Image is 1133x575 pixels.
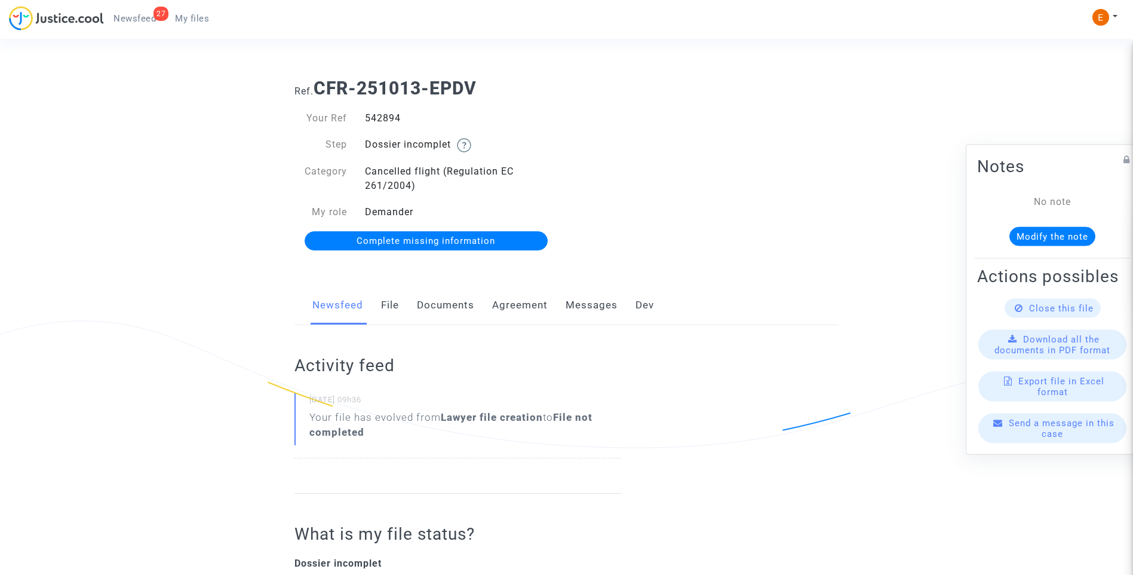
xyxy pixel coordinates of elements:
span: Close this file [1029,303,1094,314]
b: Lawyer file creation [441,411,543,423]
span: Ref. [294,85,314,97]
div: Demander [356,205,567,219]
div: 27 [153,7,168,21]
h2: Activity feed [294,355,621,376]
img: jc-logo.svg [9,6,104,30]
span: Download all the documents in PDF format [994,334,1110,356]
span: Complete missing information [357,235,495,246]
button: Modify the note [1009,227,1095,246]
span: Send a message in this case [1009,418,1114,439]
div: Dossier incomplet [356,137,567,152]
span: Newsfeed [113,13,156,24]
h2: What is my file status? [294,524,621,545]
small: [DATE] 09h36 [309,394,621,410]
a: Agreement [492,286,548,325]
div: My role [285,205,356,219]
a: Dev [635,286,654,325]
a: 27Newsfeed [104,10,165,27]
div: Cancelled flight (Regulation EC 261/2004) [356,164,567,193]
span: Export file in Excel format [1018,376,1104,397]
a: Newsfeed [312,286,363,325]
div: Category [285,164,356,193]
b: CFR-251013-EPDV [314,78,477,99]
b: File not completed [309,411,592,438]
div: No note [995,195,1110,209]
div: Your Ref [285,111,356,126]
div: Your file has evolved from to [309,410,621,440]
img: ACg8ocIeiFvHKe4dA5oeRFd_CiCnuxWUEc1A2wYhRJE3TTWt=s96-c [1092,9,1109,26]
a: My files [165,10,219,27]
span: My files [175,13,209,24]
a: Documents [417,286,474,325]
div: Dossier incomplet [294,556,621,571]
h2: Actions possibles [977,266,1128,287]
a: File [381,286,399,325]
img: help.svg [457,138,471,152]
div: Step [285,137,356,152]
div: 542894 [356,111,567,126]
a: Messages [566,286,618,325]
h2: Notes [977,156,1128,177]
